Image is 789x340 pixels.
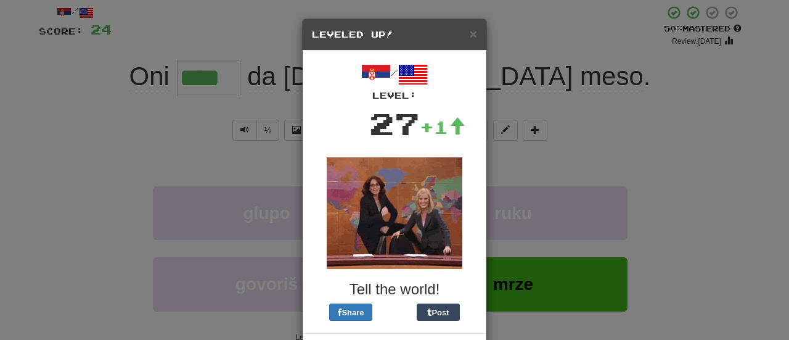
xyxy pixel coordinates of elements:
[420,115,465,139] div: +1
[470,27,477,40] button: Close
[327,157,462,269] img: tina-fey-e26f0ac03c4892f6ddeb7d1003ac1ab6e81ce7d97c2ff70d0ee9401e69e3face.gif
[470,27,477,41] span: ×
[372,304,417,321] iframe: X Post Button
[312,281,477,297] h3: Tell the world!
[329,304,372,321] button: Share
[417,304,460,321] button: Post
[312,89,477,102] div: Level:
[312,28,477,41] h5: Leveled Up!
[312,60,477,102] div: /
[369,102,420,145] div: 27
